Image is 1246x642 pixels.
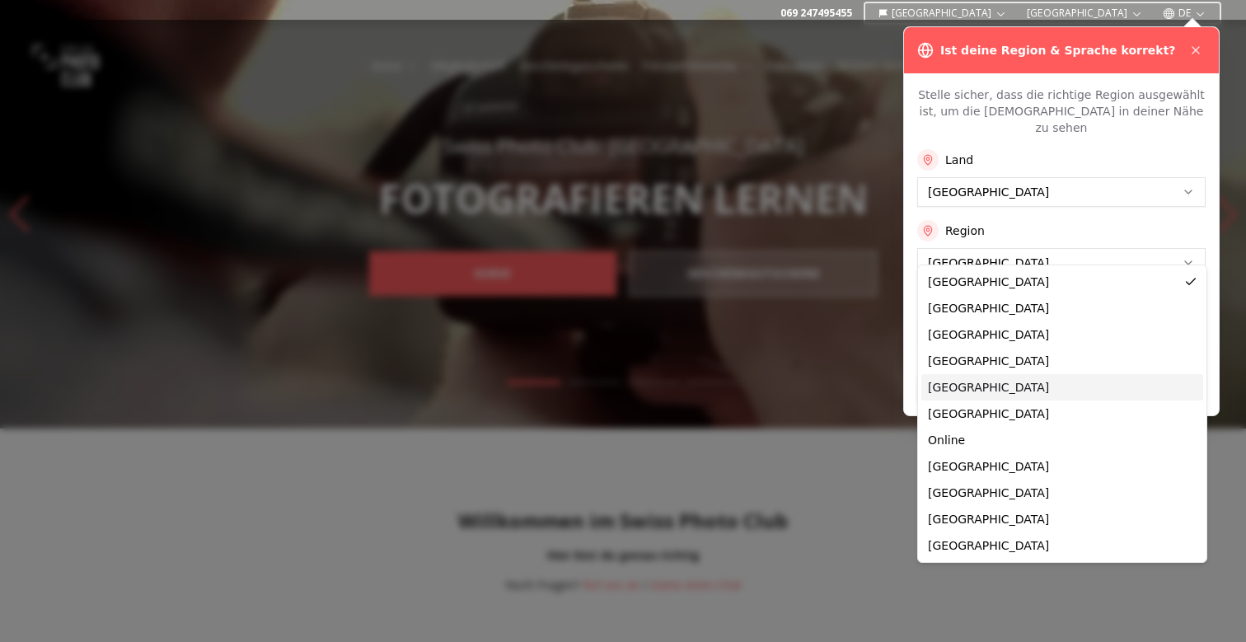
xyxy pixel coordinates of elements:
span: [GEOGRAPHIC_DATA] [928,354,1049,368]
span: [GEOGRAPHIC_DATA] [928,460,1049,473]
span: [GEOGRAPHIC_DATA] [928,381,1049,394]
span: [GEOGRAPHIC_DATA] [928,513,1049,526]
span: [GEOGRAPHIC_DATA] [928,328,1049,341]
span: [GEOGRAPHIC_DATA] [928,407,1049,420]
span: [GEOGRAPHIC_DATA] [928,302,1049,315]
span: [GEOGRAPHIC_DATA] [928,275,1049,288]
span: Online [928,433,965,447]
span: [GEOGRAPHIC_DATA] [928,486,1049,499]
span: [GEOGRAPHIC_DATA] [928,539,1049,552]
